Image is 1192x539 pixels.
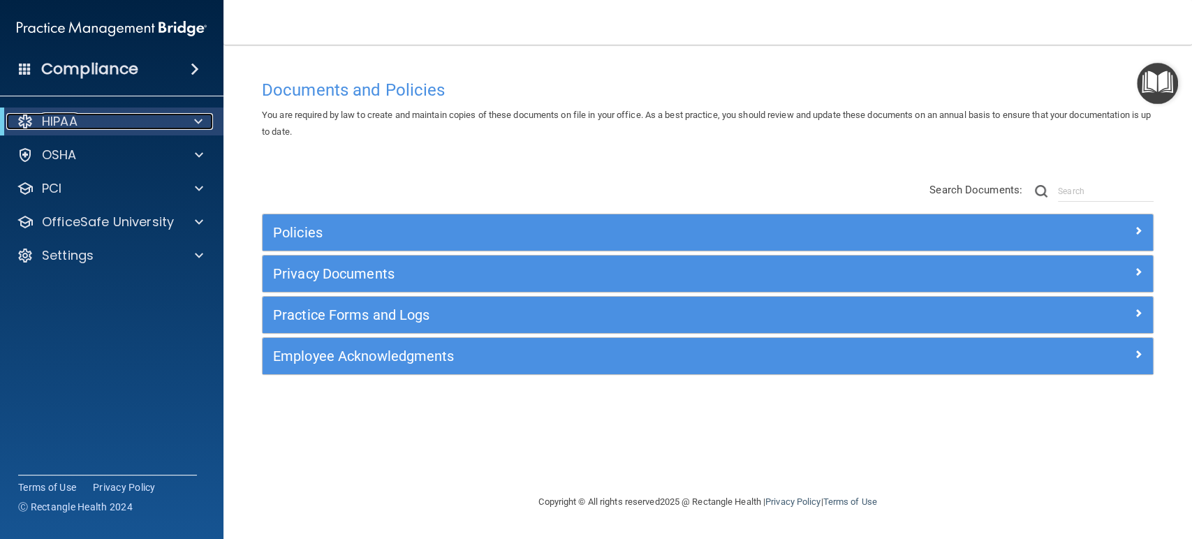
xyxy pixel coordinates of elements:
h5: Policies [273,225,920,240]
p: OfficeSafe University [42,214,174,230]
a: Privacy Documents [273,263,1142,285]
a: PCI [17,180,203,197]
h5: Practice Forms and Logs [273,307,920,323]
a: OfficeSafe University [17,214,203,230]
p: PCI [42,180,61,197]
h5: Employee Acknowledgments [273,348,920,364]
p: HIPAA [42,113,78,130]
span: Search Documents: [929,184,1022,196]
span: Ⓒ Rectangle Health 2024 [18,500,133,514]
a: Terms of Use [823,496,876,507]
div: Copyright © All rights reserved 2025 @ Rectangle Health | | [453,480,963,524]
a: Policies [273,221,1142,244]
span: You are required by law to create and maintain copies of these documents on file in your office. ... [262,110,1151,137]
input: Search [1058,181,1154,202]
a: OSHA [17,147,203,163]
a: Terms of Use [18,480,76,494]
a: Settings [17,247,203,264]
a: Privacy Policy [93,480,156,494]
a: Practice Forms and Logs [273,304,1142,326]
h4: Compliance [41,59,138,79]
button: Open Resource Center [1137,63,1178,104]
img: ic-search.3b580494.png [1035,185,1047,198]
a: Employee Acknowledgments [273,345,1142,367]
img: PMB logo [17,15,207,43]
p: Settings [42,247,94,264]
a: HIPAA [17,113,203,130]
h4: Documents and Policies [262,81,1154,99]
a: Privacy Policy [765,496,821,507]
p: OSHA [42,147,77,163]
h5: Privacy Documents [273,266,920,281]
